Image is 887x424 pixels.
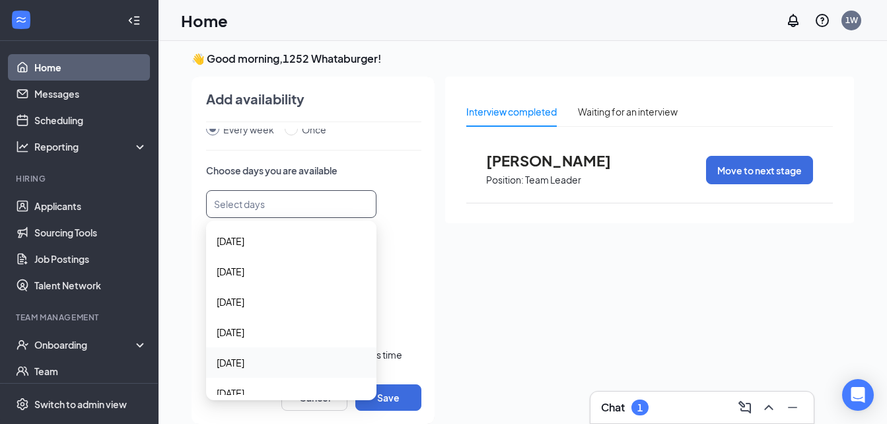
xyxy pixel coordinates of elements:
[217,264,244,279] span: [DATE]
[206,90,304,108] h4: Add availability
[16,398,29,411] svg: Settings
[16,140,29,153] svg: Analysis
[16,312,145,323] div: Team Management
[192,52,854,66] h3: 👋 Good morning, 1252 Whataburger !
[734,397,756,418] button: ComposeMessage
[782,397,803,418] button: Minimize
[34,358,147,384] a: Team
[466,104,557,119] div: Interview completed
[217,234,244,248] span: [DATE]
[15,13,28,26] svg: WorkstreamLogo
[34,338,136,351] div: Onboarding
[758,397,779,418] button: ChevronUp
[525,174,581,186] p: Team Leader
[637,402,643,413] div: 1
[302,122,326,137] div: Once
[486,152,631,169] span: [PERSON_NAME]
[706,156,813,184] button: Move to next stage
[217,325,244,339] span: [DATE]
[842,379,874,411] div: Open Intercom Messenger
[217,355,244,370] span: [DATE]
[355,384,421,411] button: Save
[16,338,29,351] svg: UserCheck
[845,15,858,26] div: 1W
[578,104,678,119] div: Waiting for an interview
[206,164,421,177] p: Choose days you are available
[785,400,800,415] svg: Minimize
[34,140,148,153] div: Reporting
[761,400,777,415] svg: ChevronUp
[127,14,141,27] svg: Collapse
[34,398,127,411] div: Switch to admin view
[601,400,625,415] h3: Chat
[34,81,147,107] a: Messages
[223,122,274,137] div: Every week
[34,107,147,133] a: Scheduling
[34,54,147,81] a: Home
[814,13,830,28] svg: QuestionInfo
[486,174,524,186] p: Position:
[34,193,147,219] a: Applicants
[785,13,801,28] svg: Notifications
[737,400,753,415] svg: ComposeMessage
[34,246,147,272] a: Job Postings
[217,295,244,309] span: [DATE]
[34,272,147,299] a: Talent Network
[34,219,147,246] a: Sourcing Tools
[16,173,145,184] div: Hiring
[217,386,244,400] span: [DATE]
[181,9,228,32] h1: Home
